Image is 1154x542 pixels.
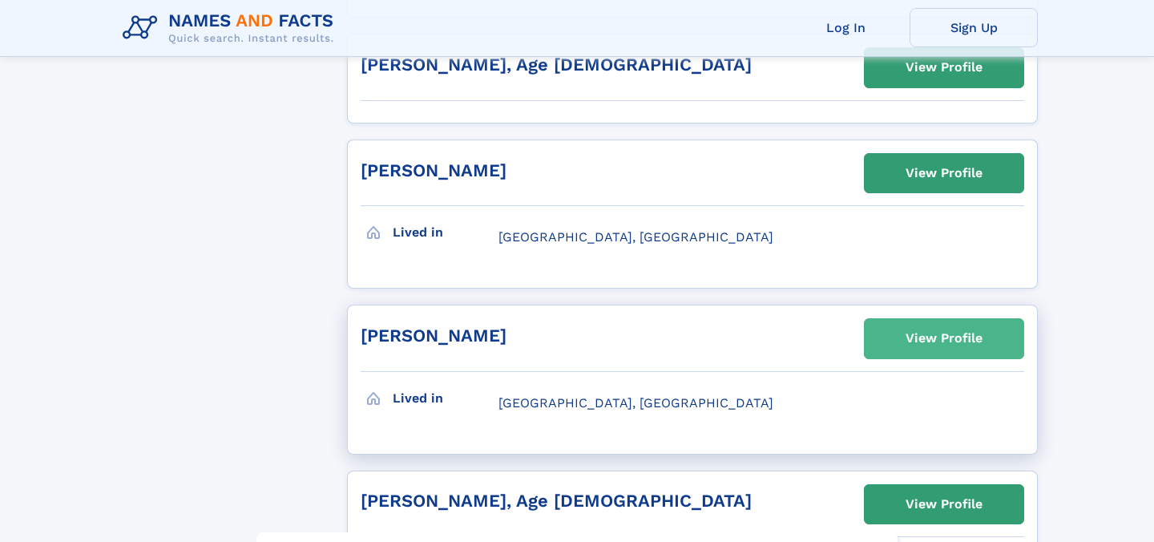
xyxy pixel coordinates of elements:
[906,486,983,523] div: View Profile
[910,8,1038,47] a: Sign Up
[361,160,506,180] a: [PERSON_NAME]
[393,385,498,412] h3: Lived in
[498,229,773,245] span: [GEOGRAPHIC_DATA], [GEOGRAPHIC_DATA]
[906,49,983,86] div: View Profile
[361,55,752,75] a: [PERSON_NAME], Age [DEMOGRAPHIC_DATA]
[865,319,1023,358] a: View Profile
[361,326,506,346] a: [PERSON_NAME]
[393,219,498,246] h3: Lived in
[498,395,773,411] span: [GEOGRAPHIC_DATA], [GEOGRAPHIC_DATA]
[361,491,752,511] a: [PERSON_NAME], Age [DEMOGRAPHIC_DATA]
[865,154,1023,192] a: View Profile
[906,155,983,192] div: View Profile
[906,320,983,357] div: View Profile
[781,8,910,47] a: Log In
[865,485,1023,524] a: View Profile
[116,6,347,50] img: Logo Names and Facts
[865,48,1023,87] a: View Profile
